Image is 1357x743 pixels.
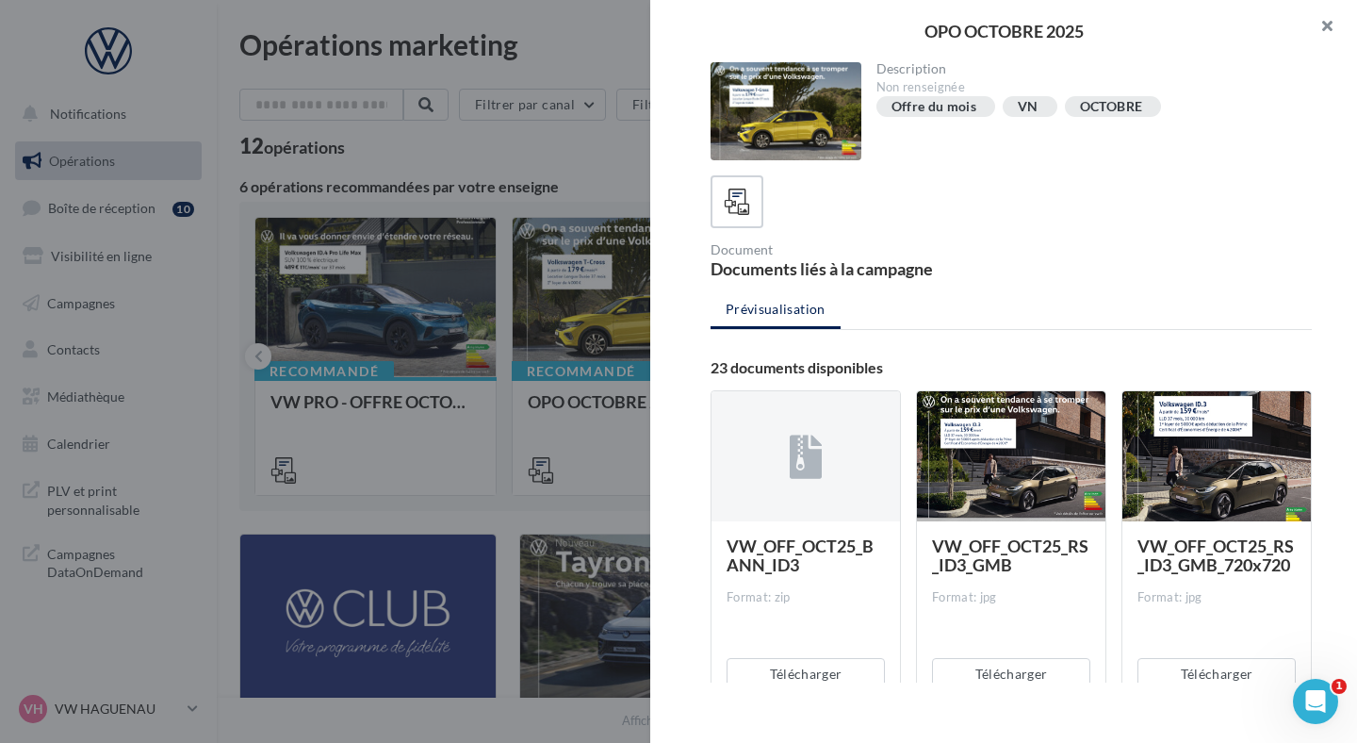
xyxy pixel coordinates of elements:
[932,589,1090,606] div: Format: jpg
[711,243,1004,256] div: Document
[680,23,1327,40] div: OPO OCTOBRE 2025
[1137,536,1294,575] span: VW_OFF_OCT25_RS_ID3_GMB_720x720
[1018,100,1038,114] div: VN
[1332,679,1347,694] span: 1
[1137,589,1296,606] div: Format: jpg
[1080,100,1142,114] div: OCTOBRE
[711,360,1312,375] div: 23 documents disponibles
[932,658,1090,690] button: Télécharger
[891,100,977,114] div: Offre du mois
[876,79,1298,96] div: Non renseignée
[1137,658,1296,690] button: Télécharger
[711,260,1004,277] div: Documents liés à la campagne
[1293,679,1338,724] iframe: Intercom live chat
[727,536,874,575] span: VW_OFF_OCT25_BANN_ID3
[727,589,885,606] div: Format: zip
[876,62,1298,75] div: Description
[932,536,1088,575] span: VW_OFF_OCT25_RS_ID3_GMB
[727,658,885,690] button: Télécharger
